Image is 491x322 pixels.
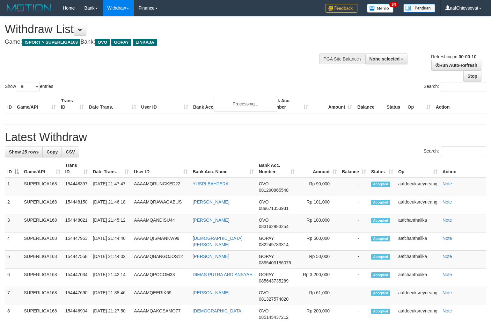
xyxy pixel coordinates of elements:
[267,95,311,113] th: Bank Acc. Number
[433,95,486,113] th: Action
[443,218,452,223] a: Note
[131,251,190,269] td: AAAAMQBANGOJOS12
[21,287,63,305] td: SUPERLIGA168
[371,200,390,205] span: Accepted
[371,236,390,241] span: Accepted
[443,254,452,259] a: Note
[355,95,384,113] th: Balance
[21,196,63,214] td: SUPERLIGA168
[21,214,63,233] td: SUPERLIGA168
[339,160,369,178] th: Balance: activate to sort column ascending
[259,199,269,204] span: OVO
[5,3,53,13] img: MOTION_logo.png
[443,272,452,277] a: Note
[443,308,452,313] a: Note
[90,287,131,305] td: [DATE] 21:38:46
[86,95,138,113] th: Date Trans.
[21,269,63,287] td: SUPERLIGA168
[5,39,321,45] h4: Game: Bank:
[259,254,274,259] span: GOPAY
[21,178,63,196] td: SUPERLIGA168
[396,251,440,269] td: aafchanthalika
[21,251,63,269] td: SUPERLIGA168
[297,196,339,214] td: Rp 101,000
[431,60,481,71] a: Run Auto-Refresh
[297,287,339,305] td: Rp 61,000
[131,269,190,287] td: AAAAMQPOCOM33
[21,233,63,251] td: SUPERLIGA168
[133,39,157,46] span: LINKAJA
[193,199,229,204] a: [PERSON_NAME]
[90,233,131,251] td: [DATE] 21:44:40
[63,196,91,214] td: 154448150
[259,260,291,265] span: Copy 0895403186076 to clipboard
[259,206,289,211] span: Copy 089671353931 to clipboard
[111,39,131,46] span: GOPAY
[371,254,390,260] span: Accepted
[326,4,357,13] img: Feedback.jpg
[424,82,486,91] label: Search:
[63,214,91,233] td: 154448021
[16,82,40,91] select: Showentries
[259,315,289,320] span: Copy 085145437212 to clipboard
[131,287,190,305] td: AAAAMQEERIK69
[396,196,440,214] td: aafdoeuksreyneang
[297,214,339,233] td: Rp 100,000
[5,287,21,305] td: 7
[95,39,110,46] span: OVO
[191,95,267,113] th: Bank Acc. Name
[396,160,440,178] th: Op: activate to sort column ascending
[297,233,339,251] td: Rp 500,000
[63,178,91,196] td: 154448397
[259,290,269,295] span: OVO
[396,214,440,233] td: aafchanthalika
[193,254,229,259] a: [PERSON_NAME]
[259,236,274,241] span: GOPAY
[5,233,21,251] td: 4
[259,188,289,193] span: Copy 081290865548 to clipboard
[63,269,91,287] td: 154447034
[389,2,398,7] span: 34
[63,160,91,178] th: Trans ID: activate to sort column ascending
[5,95,14,113] th: ID
[441,82,486,91] input: Search:
[339,233,369,251] td: -
[63,233,91,251] td: 154447953
[441,147,486,156] input: Search:
[193,290,229,295] a: [PERSON_NAME]
[5,131,486,144] h1: Latest Withdraw
[339,178,369,196] td: -
[193,272,253,277] a: DIMAS PUTRA ARDIANSYAH
[403,4,435,12] img: panduan.png
[131,196,190,214] td: AAAAMQRAWAGABUS
[371,182,390,187] span: Accepted
[5,147,43,157] a: Show 25 rows
[443,181,452,186] a: Note
[259,218,269,223] span: OVO
[396,269,440,287] td: aafchanthalika
[193,236,243,247] a: [DEMOGRAPHIC_DATA] [PERSON_NAME]
[339,196,369,214] td: -
[396,178,440,196] td: aafdoeuksreyneang
[5,82,53,91] label: Show entries
[396,233,440,251] td: aafchanthalika
[90,160,131,178] th: Date Trans.: activate to sort column ascending
[62,147,79,157] a: CSV
[370,56,400,61] span: None selected
[405,95,433,113] th: Op
[319,54,365,64] div: PGA Site Balance /
[139,95,191,113] th: User ID
[193,308,243,313] a: [DEMOGRAPHIC_DATA]
[14,95,58,113] th: Game/API
[5,178,21,196] td: 1
[384,95,405,113] th: Status
[371,272,390,278] span: Accepted
[259,272,274,277] span: GOPAY
[424,147,486,156] label: Search:
[371,290,390,296] span: Accepted
[90,214,131,233] td: [DATE] 21:45:12
[259,278,289,283] span: Copy 085643735289 to clipboard
[431,54,476,59] span: Refreshing in:
[297,251,339,269] td: Rp 50,000
[5,23,321,36] h1: Withdraw List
